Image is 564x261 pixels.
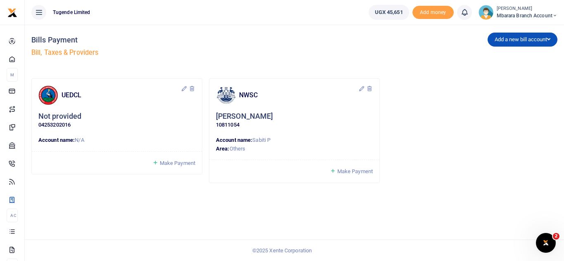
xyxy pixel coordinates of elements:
[152,158,195,168] a: Make Payment
[252,137,270,143] span: Sabiti P
[62,91,181,100] h4: UEDCL
[488,33,557,47] button: Add a new bill account
[412,6,454,19] span: Add money
[337,168,373,174] span: Make Payment
[330,167,373,176] a: Make Payment
[497,12,557,19] span: Mbarara Branch account
[216,112,373,129] div: Click to update
[239,91,358,100] h4: NWSC
[479,5,493,20] img: profile-user
[31,35,291,45] h4: Bills Payment
[497,5,557,12] small: [PERSON_NAME]
[536,233,556,253] iframe: Intercom live chat
[38,112,195,129] div: Click to update
[50,9,94,16] span: Tugende Limited
[375,8,403,16] span: UGX 45,651
[369,5,409,20] a: UGX 45,651
[7,209,18,222] li: Ac
[365,5,412,20] li: Wallet ballance
[75,137,84,143] span: N/A
[160,160,195,166] span: Make Payment
[38,137,75,143] strong: Account name:
[412,6,454,19] li: Toup your wallet
[216,137,252,143] strong: Account name:
[7,8,17,18] img: logo-small
[412,9,454,15] a: Add money
[230,146,246,152] span: Others
[216,112,273,121] h5: [PERSON_NAME]
[216,146,230,152] strong: Area:
[7,9,17,15] a: logo-small logo-large logo-large
[7,68,18,82] li: M
[31,49,291,57] h5: Bill, Taxes & Providers
[38,112,81,121] h5: Not provided
[479,5,557,20] a: profile-user [PERSON_NAME] Mbarara Branch account
[38,121,195,129] p: 04253202016
[553,233,559,240] span: 2
[216,121,373,129] p: 10811054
